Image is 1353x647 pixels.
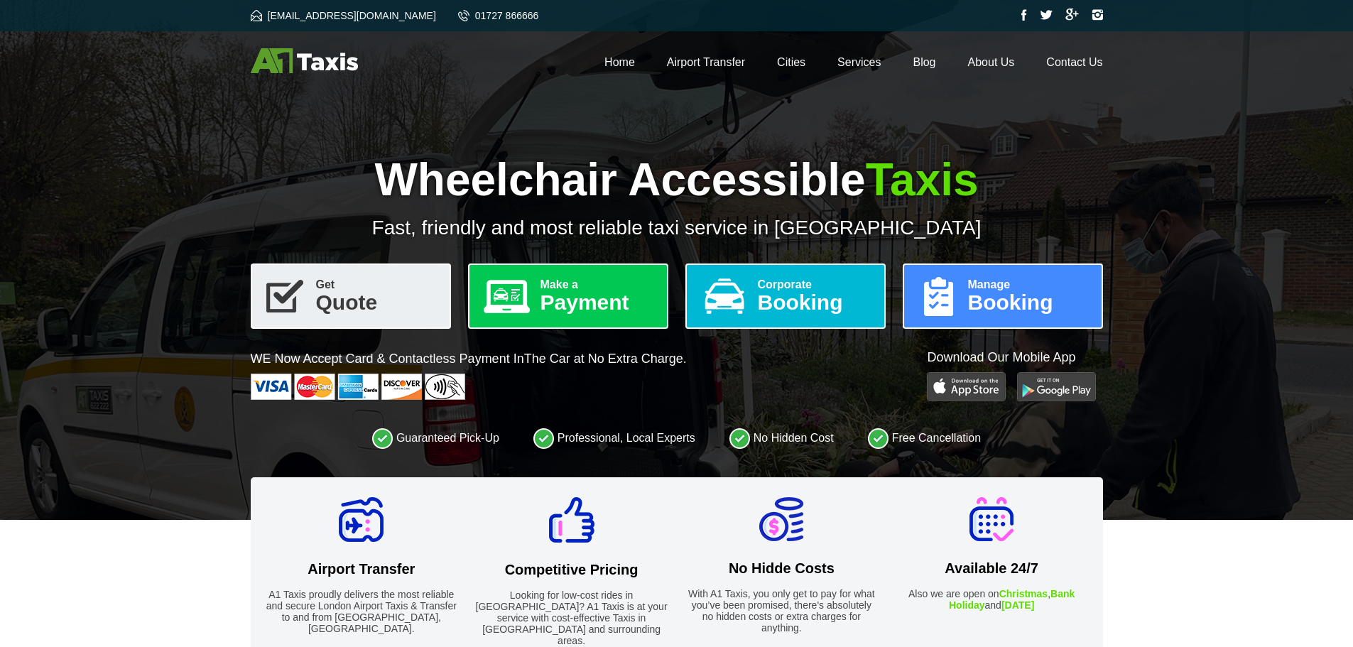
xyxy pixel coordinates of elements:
[1021,9,1027,21] img: Facebook
[1046,56,1102,68] a: Contact Us
[949,588,1075,611] strong: Bank Holiday
[685,560,879,577] h2: No Hidde Costs
[927,372,1006,401] img: Play Store
[837,56,881,68] a: Services
[549,497,594,543] img: Competitive Pricing Icon
[468,263,668,329] a: Make aPayment
[458,10,539,21] a: 01727 866666
[685,588,879,634] p: With A1 Taxis, you only get to pay for what you’ve been promised, there's absolutely no hidden co...
[604,56,635,68] a: Home
[969,497,1014,541] img: Available 24/7 Icon
[729,428,834,449] li: No Hidden Cost
[1040,10,1053,20] img: Twitter
[758,279,873,290] span: Corporate
[524,352,687,366] span: The Car at No Extra Charge.
[474,562,668,578] h2: Competitive Pricing
[316,279,438,290] span: Get
[251,374,465,400] img: Cards
[339,497,384,542] img: Airport Transfer Icon
[251,48,358,73] img: A1 Taxis St Albans LTD
[895,560,1089,577] h2: Available 24/7
[1017,372,1096,401] img: Google Play
[913,56,935,68] a: Blog
[1092,9,1103,21] img: Instagram
[251,263,451,329] a: GetQuote
[968,56,1015,68] a: About Us
[999,588,1048,599] strong: Christmas
[251,10,436,21] a: [EMAIL_ADDRESS][DOMAIN_NAME]
[251,350,687,368] p: WE Now Accept Card & Contactless Payment In
[540,279,656,290] span: Make a
[251,153,1103,206] h1: Wheelchair Accessible
[866,154,979,205] span: Taxis
[685,263,886,329] a: CorporateBooking
[533,428,695,449] li: Professional, Local Experts
[777,56,805,68] a: Cities
[1001,599,1034,611] strong: [DATE]
[1065,9,1079,21] img: Google Plus
[968,279,1090,290] span: Manage
[667,56,745,68] a: Airport Transfer
[895,588,1089,611] p: Also we are open on , and
[759,497,803,541] img: No Hidde Costs Icon
[474,589,668,646] p: Looking for low-cost rides in [GEOGRAPHIC_DATA]? A1 Taxis is at your service with cost-effective ...
[251,217,1103,239] p: Fast, friendly and most reliable taxi service in [GEOGRAPHIC_DATA]
[372,428,499,449] li: Guaranteed Pick-Up
[265,589,459,634] p: A1 Taxis proudly delivers the most reliable and secure London Airport Taxis & Transfer to and fro...
[868,428,981,449] li: Free Cancellation
[265,561,459,577] h2: Airport Transfer
[927,349,1102,366] p: Download Our Mobile App
[903,263,1103,329] a: ManageBooking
